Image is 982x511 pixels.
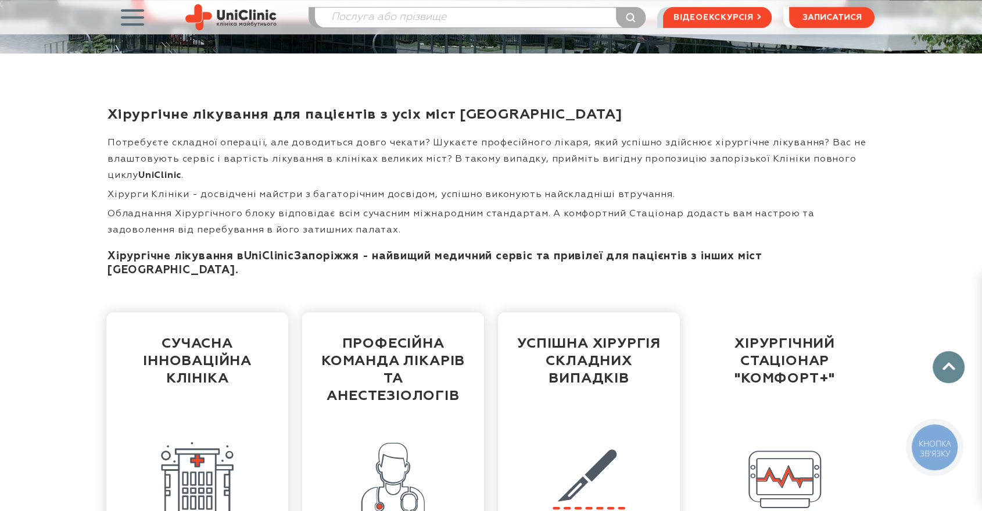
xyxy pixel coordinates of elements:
[663,7,772,28] a: відеоекскурсія
[673,8,754,27] span: відеоекскурсія
[512,326,666,417] div: успішна хірургія складних випадків
[107,106,875,123] h1: Хірургічне лікування для пацієнтів з усіх міст [GEOGRAPHIC_DATA]
[138,171,181,180] strong: UniClinic
[316,326,470,416] div: професійна команда лікарів та анестезіологів
[107,249,875,277] h3: Хірургічне лікування в Запоріжжя - найвищий медичний сервіс та привілеї для пацієнтів з інших міс...
[919,438,951,459] span: КНОПКА ЗВ'ЯЗКУ
[789,7,875,28] button: записатися
[107,135,875,184] p: Потребуєте складної операції, але доводиться довго чекати? Шукаєте професійного лікаря, який успі...
[185,4,277,30] img: Uniclinic
[244,251,294,262] strong: UniClinic
[315,8,645,27] input: Послуга або прізвище
[708,326,862,417] div: хірургічний стаціонар "Комфорт+"
[107,187,875,203] p: Хірурги Клініки - досвідчені майстри з багаторічним досвідом, успішно виконують найскладніші втру...
[120,326,274,417] div: сучасна інноваційна Клініка
[802,13,862,22] span: записатися
[107,206,875,238] p: Обладнання Хірургічного блоку відповідає всім сучасним міжнародним стандартам. А комфортний Стаці...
